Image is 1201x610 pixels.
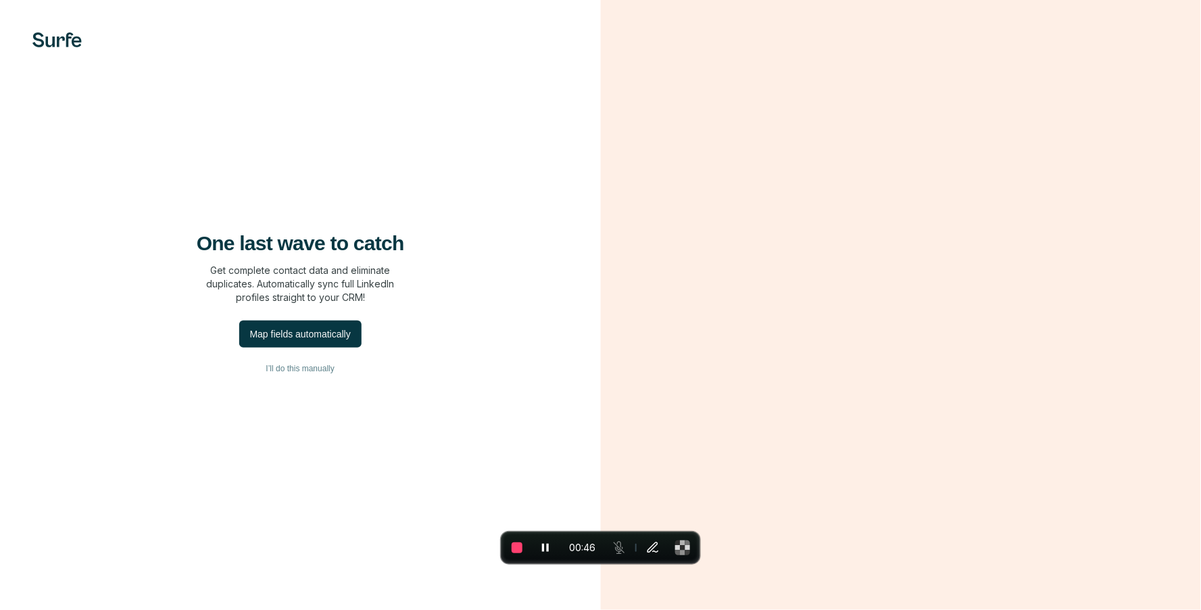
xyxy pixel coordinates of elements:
[32,32,82,47] img: Surfe's logo
[27,358,574,379] button: I’ll do this manually
[206,264,394,304] p: Get complete contact data and eliminate duplicates. Automatically sync full LinkedIn profiles str...
[266,362,335,375] span: I’ll do this manually
[197,231,404,256] h4: One last wave to catch
[239,321,362,348] button: Map fields automatically
[250,327,351,341] div: Map fields automatically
